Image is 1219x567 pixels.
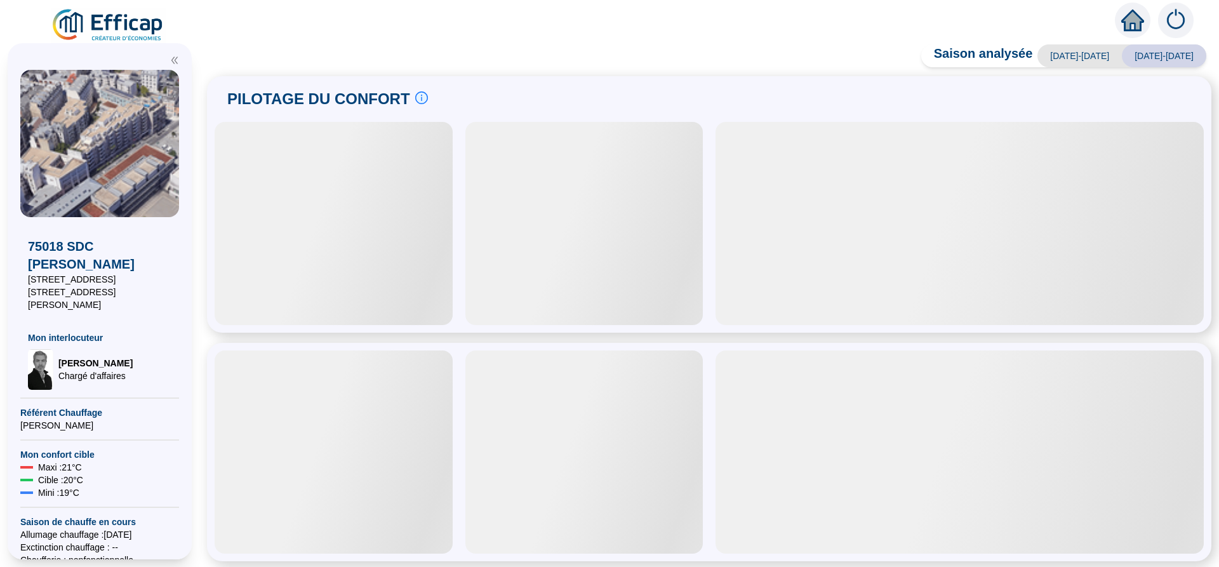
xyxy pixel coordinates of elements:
[20,541,179,554] span: Exctinction chauffage : --
[227,89,410,109] span: PILOTAGE DU CONFORT
[1158,3,1194,38] img: alerts
[415,91,428,104] span: info-circle
[1037,44,1122,67] span: [DATE]-[DATE]
[28,286,171,311] span: [STREET_ADDRESS][PERSON_NAME]
[20,448,179,461] span: Mon confort cible
[58,357,133,370] span: [PERSON_NAME]
[1122,44,1206,67] span: [DATE]-[DATE]
[38,474,83,486] span: Cible : 20 °C
[20,516,179,528] span: Saison de chauffe en cours
[51,8,166,43] img: efficap energie logo
[20,419,179,432] span: [PERSON_NAME]
[20,406,179,419] span: Référent Chauffage
[20,528,179,541] span: Allumage chauffage : [DATE]
[1121,9,1144,32] span: home
[38,486,79,499] span: Mini : 19 °C
[28,349,53,390] img: Chargé d'affaires
[58,370,133,382] span: Chargé d'affaires
[28,237,171,273] span: 75018 SDC [PERSON_NAME]
[28,331,171,344] span: Mon interlocuteur
[170,56,179,65] span: double-left
[20,554,179,566] span: Chaufferie : non fonctionnelle
[921,44,1033,67] span: Saison analysée
[28,273,171,286] span: [STREET_ADDRESS]
[38,461,82,474] span: Maxi : 21 °C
